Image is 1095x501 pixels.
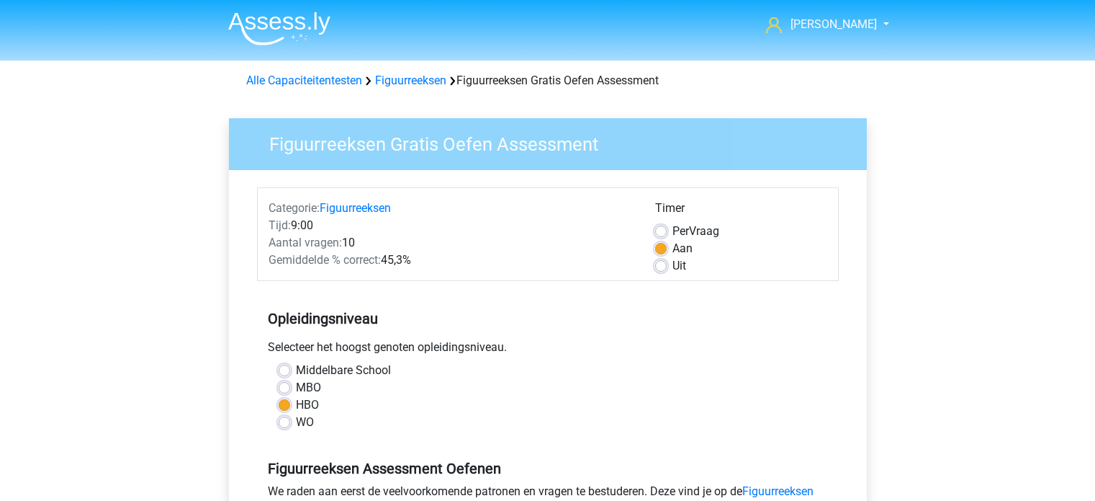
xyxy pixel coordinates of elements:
span: Per [672,224,689,238]
a: Alle Capaciteitentesten [246,74,362,87]
div: Figuurreeksen Gratis Oefen Assessment [240,72,855,89]
label: Aan [672,240,693,257]
div: Selecteer het hoogst genoten opleidingsniveau. [257,339,839,362]
label: MBO [296,379,321,396]
h3: Figuurreeksen Gratis Oefen Assessment [252,128,856,156]
label: Uit [672,257,686,275]
a: [PERSON_NAME] [760,16,878,33]
label: WO [296,414,314,431]
span: Tijd: [269,218,291,232]
a: Figuurreeksen [320,201,391,215]
span: Aantal vragen: [269,236,342,249]
div: 10 [258,234,644,252]
a: Figuurreeksen [375,74,446,87]
label: Middelbare School [296,362,391,379]
h5: Figuurreeksen Assessment Oefenen [268,460,828,477]
div: 9:00 [258,217,644,234]
div: Timer [655,200,827,223]
div: 45,3% [258,252,644,269]
span: Categorie: [269,201,320,215]
img: Assessly [228,12,330,45]
label: Vraag [672,223,719,240]
h5: Opleidingsniveau [268,304,828,333]
span: Gemiddelde % correct: [269,253,381,267]
span: [PERSON_NAME] [790,17,877,31]
label: HBO [296,396,319,414]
